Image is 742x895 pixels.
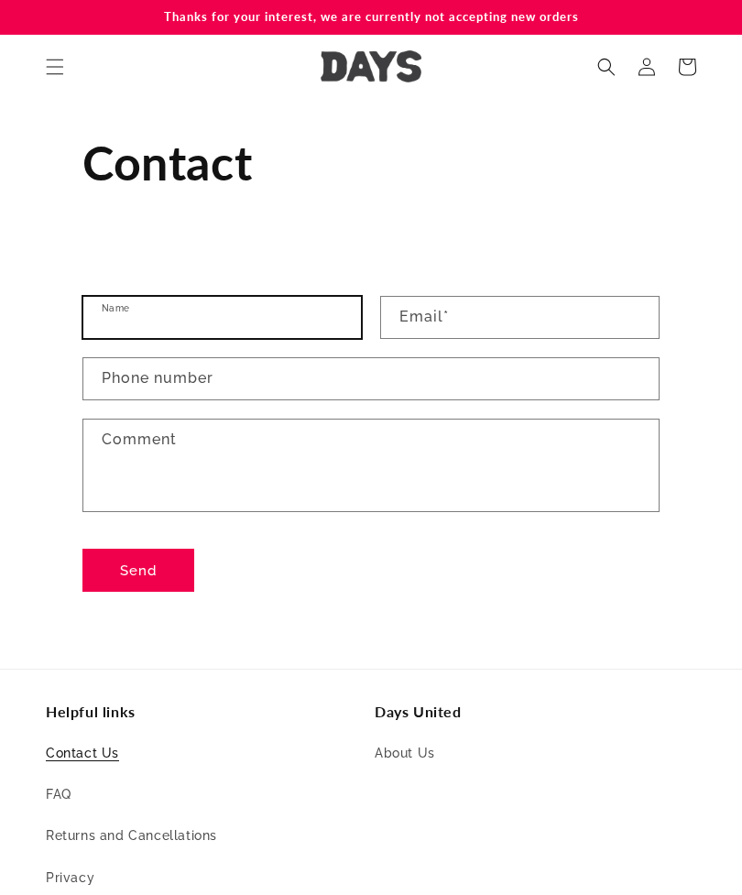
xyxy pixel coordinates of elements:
[375,742,435,774] a: About Us
[375,703,696,722] h2: Days United
[321,50,421,82] img: Days United
[46,815,217,857] a: Returns and Cancellations
[82,549,194,592] button: Send
[586,47,627,87] summary: Search
[46,703,367,722] h2: Helpful links
[46,742,119,774] a: Contact Us
[46,774,71,815] a: FAQ
[82,132,660,194] h1: Contact
[35,47,75,87] summary: Menu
